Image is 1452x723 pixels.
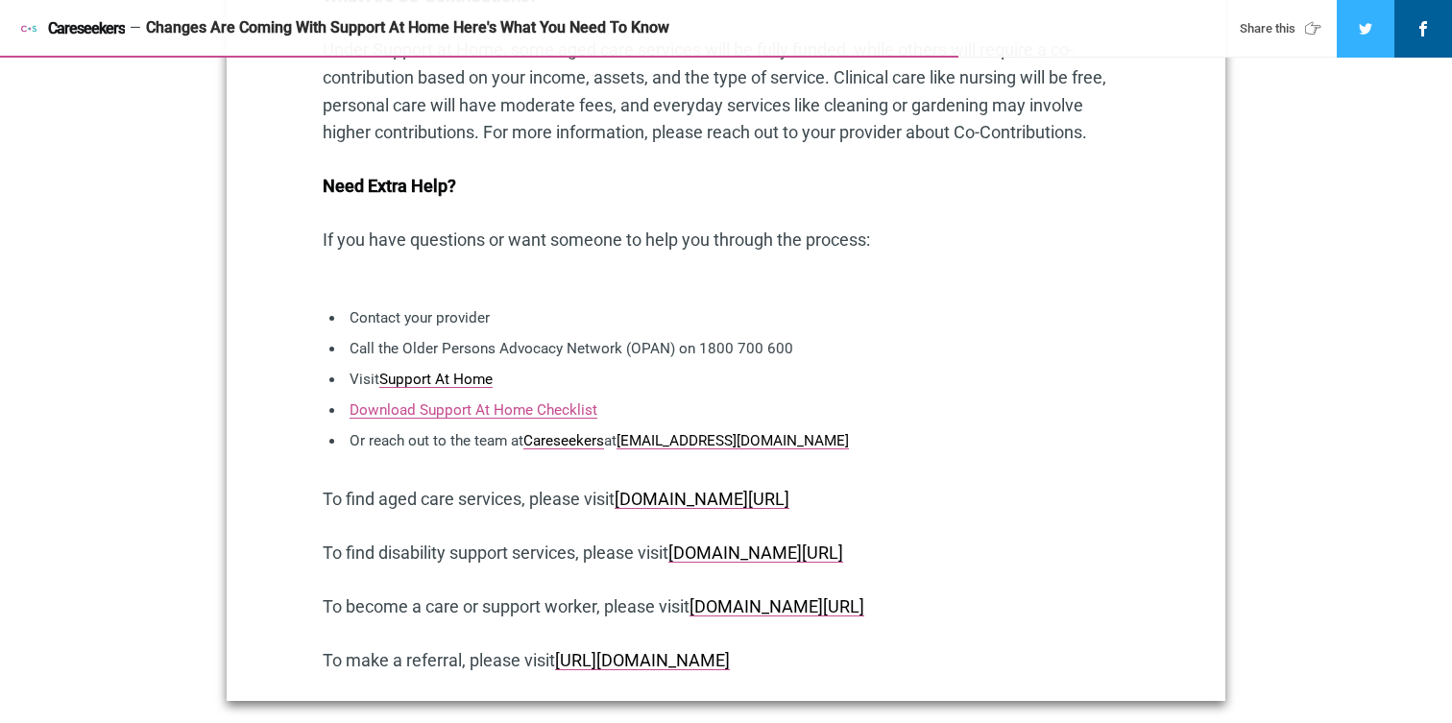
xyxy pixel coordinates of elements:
a: Support At Home [379,371,493,388]
p: Contact your provider [350,306,1103,329]
a: Careseekers [19,19,125,38]
div: Share this [1240,20,1327,37]
a: [DOMAIN_NAME][URL] [668,542,843,563]
p: To find disability support services, please visit [323,540,1129,567]
span: Careseekers [48,20,125,37]
p: To become a care or support worker, please visit [323,593,1129,621]
p: Visit [350,368,1103,391]
div: Changes Are Coming With Support At Home Here's What You Need To Know [146,18,1211,38]
p: Call the Older Persons Advocacy Network (OPAN) on 1800 700 600 [350,337,1103,360]
a: [URL][DOMAIN_NAME] [555,650,730,670]
span: — [130,21,141,36]
a: Download Support At Home Checklist [350,401,597,419]
p: If you have questions or want someone to help you through the process: [323,227,1129,254]
a: [EMAIL_ADDRESS][DOMAIN_NAME] [617,432,849,449]
a: [DOMAIN_NAME][URL] [615,489,789,509]
a: Careseekers [523,432,604,449]
strong: Need Extra Help? [323,176,456,196]
p: Under Support at Home, some aged care services will be fully funded, while others will require a ... [323,36,1129,147]
p: To make a referral, please visit [323,647,1129,675]
p: Or reach out to the team at at [350,429,1103,452]
a: [DOMAIN_NAME][URL] [690,596,864,616]
img: Careseekers icon [19,19,38,38]
p: To find aged care services, please visit [323,486,1129,514]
